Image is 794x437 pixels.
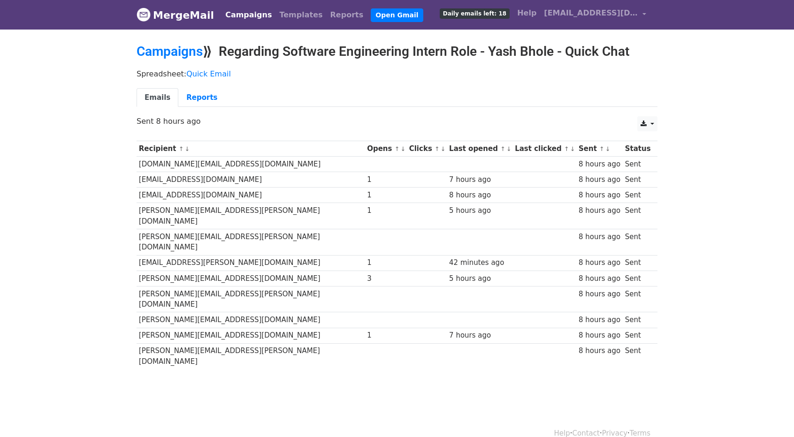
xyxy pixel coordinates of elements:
[137,255,365,271] td: [EMAIL_ADDRESS][PERSON_NAME][DOMAIN_NAME]
[579,257,620,268] div: 8 hours ago
[564,145,569,152] a: ↑
[579,174,620,185] div: 8 hours ago
[623,343,653,369] td: Sent
[137,188,365,203] td: [EMAIL_ADDRESS][DOMAIN_NAME]
[623,203,653,229] td: Sent
[367,330,405,341] div: 1
[579,315,620,325] div: 8 hours ago
[400,145,405,152] a: ↓
[512,141,576,157] th: Last clicked
[579,232,620,242] div: 8 hours ago
[605,145,611,152] a: ↓
[623,229,653,256] td: Sent
[440,8,510,19] span: Daily emails left: 18
[137,328,365,343] td: [PERSON_NAME][EMAIL_ADDRESS][DOMAIN_NAME]
[623,328,653,343] td: Sent
[367,174,405,185] div: 1
[570,145,575,152] a: ↓
[623,188,653,203] td: Sent
[367,257,405,268] div: 1
[137,5,214,25] a: MergeMail
[599,145,604,152] a: ↑
[395,145,400,152] a: ↑
[367,190,405,201] div: 1
[579,159,620,170] div: 8 hours ago
[137,343,365,369] td: [PERSON_NAME][EMAIL_ADDRESS][PERSON_NAME][DOMAIN_NAME]
[137,229,365,256] td: [PERSON_NAME][EMAIL_ADDRESS][PERSON_NAME][DOMAIN_NAME]
[540,4,650,26] a: [EMAIL_ADDRESS][DOMAIN_NAME]
[449,205,510,216] div: 5 hours ago
[579,330,620,341] div: 8 hours ago
[137,203,365,229] td: [PERSON_NAME][EMAIL_ADDRESS][PERSON_NAME][DOMAIN_NAME]
[544,8,638,19] span: [EMAIL_ADDRESS][DOMAIN_NAME]
[449,190,510,201] div: 8 hours ago
[449,273,510,284] div: 5 hours ago
[137,157,365,172] td: [DOMAIN_NAME][EMAIL_ADDRESS][DOMAIN_NAME]
[500,145,505,152] a: ↑
[137,286,365,312] td: [PERSON_NAME][EMAIL_ADDRESS][PERSON_NAME][DOMAIN_NAME]
[327,6,367,24] a: Reports
[137,44,203,59] a: Campaigns
[623,172,653,188] td: Sent
[137,44,657,60] h2: ⟫ Regarding Software Engineering Intern Role - Yash Bhole - Quick Chat
[449,174,510,185] div: 7 hours ago
[137,312,365,328] td: [PERSON_NAME][EMAIL_ADDRESS][DOMAIN_NAME]
[623,255,653,271] td: Sent
[449,257,510,268] div: 42 minutes ago
[435,145,440,152] a: ↑
[137,141,365,157] th: Recipient
[221,6,275,24] a: Campaigns
[367,205,405,216] div: 1
[184,145,190,152] a: ↓
[137,271,365,286] td: [PERSON_NAME][EMAIL_ADDRESS][DOMAIN_NAME]
[275,6,326,24] a: Templates
[447,141,512,157] th: Last opened
[623,312,653,328] td: Sent
[436,4,513,23] a: Daily emails left: 18
[137,172,365,188] td: [EMAIL_ADDRESS][DOMAIN_NAME]
[137,88,178,107] a: Emails
[623,157,653,172] td: Sent
[365,141,407,157] th: Opens
[178,88,225,107] a: Reports
[367,273,405,284] div: 3
[579,273,620,284] div: 8 hours ago
[579,190,620,201] div: 8 hours ago
[623,286,653,312] td: Sent
[137,69,657,79] p: Spreadsheet:
[623,141,653,157] th: Status
[407,141,447,157] th: Clicks
[623,271,653,286] td: Sent
[449,330,510,341] div: 7 hours ago
[137,8,151,22] img: MergeMail logo
[179,145,184,152] a: ↑
[579,289,620,300] div: 8 hours ago
[576,141,623,157] th: Sent
[506,145,512,152] a: ↓
[513,4,540,23] a: Help
[137,116,657,126] p: Sent 8 hours ago
[186,69,231,78] a: Quick Email
[371,8,423,22] a: Open Gmail
[579,346,620,356] div: 8 hours ago
[441,145,446,152] a: ↓
[579,205,620,216] div: 8 hours ago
